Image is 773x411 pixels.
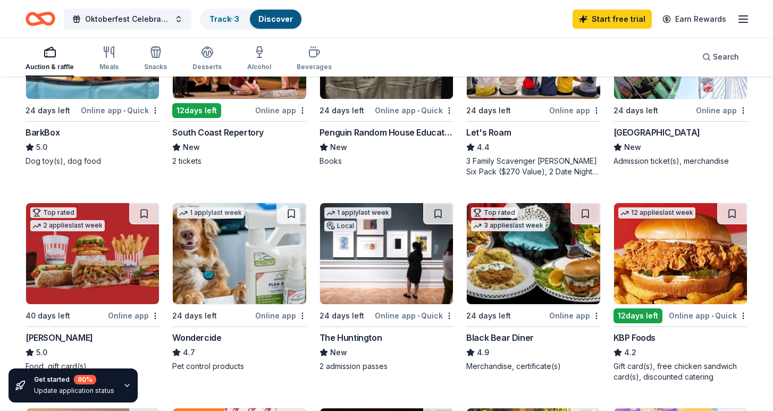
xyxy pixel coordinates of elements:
[192,41,222,77] button: Desserts
[330,141,347,154] span: New
[255,104,307,117] div: Online app
[614,156,747,166] div: Admission ticket(s), merchandise
[99,41,119,77] button: Meals
[26,126,60,139] div: BarkBox
[320,203,453,372] a: Image for The Huntington1 applylast weekLocal24 days leftOnline app•QuickThe HuntingtonNew2 admis...
[26,203,159,304] img: Image for Portillo's
[172,331,221,344] div: Wondercide
[34,387,114,395] div: Update application status
[30,220,105,231] div: 2 applies last week
[624,141,641,154] span: New
[172,309,217,322] div: 24 days left
[26,203,159,372] a: Image for Portillo'sTop rated2 applieslast week40 days leftOnline app[PERSON_NAME]5.0Food, gift c...
[192,63,222,71] div: Desserts
[614,331,656,344] div: KBP Foods
[467,203,600,304] img: Image for Black Bear Diner
[549,309,601,322] div: Online app
[247,41,271,77] button: Alcohol
[669,309,747,322] div: Online app Quick
[85,13,170,26] span: Oktoberfest Celebration
[26,63,74,71] div: Auction & raffle
[477,346,489,359] span: 4.9
[320,156,453,166] div: Books
[618,207,695,219] div: 12 applies last week
[549,104,601,117] div: Online app
[36,346,47,359] span: 5.0
[144,63,167,71] div: Snacks
[614,203,747,382] a: Image for KBP Foods12 applieslast week12days leftOnline app•QuickKBP Foods4.2Gift card(s), free c...
[466,203,600,372] a: Image for Black Bear DinerTop rated3 applieslast week24 days leftOnline appBlack Bear Diner4.9Mer...
[375,309,453,322] div: Online app Quick
[255,309,307,322] div: Online app
[696,104,747,117] div: Online app
[477,141,490,154] span: 4.4
[172,103,221,118] div: 12 days left
[173,203,306,304] img: Image for Wondercide
[26,104,70,117] div: 24 days left
[711,312,713,320] span: •
[81,104,159,117] div: Online app Quick
[297,41,332,77] button: Beverages
[297,63,332,71] div: Beverages
[375,104,453,117] div: Online app Quick
[320,331,382,344] div: The Huntington
[573,10,652,29] a: Start free trial
[324,207,391,219] div: 1 apply last week
[108,309,159,322] div: Online app
[172,361,306,372] div: Pet control products
[247,63,271,71] div: Alcohol
[320,203,453,304] img: Image for The Huntington
[123,106,125,115] span: •
[694,46,747,68] button: Search
[713,51,739,63] span: Search
[471,220,545,231] div: 3 applies last week
[258,14,293,23] a: Discover
[614,126,700,139] div: [GEOGRAPHIC_DATA]
[320,104,364,117] div: 24 days left
[64,9,191,30] button: Oktoberfest Celebration
[172,156,306,166] div: 2 tickets
[26,41,74,77] button: Auction & raffle
[26,6,55,31] a: Home
[74,375,96,384] div: 80 %
[614,104,658,117] div: 24 days left
[614,361,747,382] div: Gift card(s), free chicken sandwich card(s), discounted catering
[183,141,200,154] span: New
[417,106,419,115] span: •
[209,14,239,23] a: Track· 3
[466,361,600,372] div: Merchandise, certificate(s)
[177,207,244,219] div: 1 apply last week
[320,309,364,322] div: 24 days left
[320,126,453,139] div: Penguin Random House Education
[330,346,347,359] span: New
[466,309,511,322] div: 24 days left
[26,331,93,344] div: [PERSON_NAME]
[26,156,159,166] div: Dog toy(s), dog food
[324,221,356,231] div: Local
[417,312,419,320] span: •
[624,346,636,359] span: 4.2
[466,104,511,117] div: 24 days left
[36,141,47,154] span: 5.0
[466,126,511,139] div: Let's Roam
[183,346,195,359] span: 4.7
[320,361,453,372] div: 2 admission passes
[26,309,70,322] div: 40 days left
[466,156,600,177] div: 3 Family Scavenger [PERSON_NAME] Six Pack ($270 Value), 2 Date Night Scavenger [PERSON_NAME] Two ...
[172,126,264,139] div: South Coast Repertory
[614,203,747,304] img: Image for KBP Foods
[466,331,534,344] div: Black Bear Diner
[200,9,303,30] button: Track· 3Discover
[34,375,114,384] div: Get started
[144,41,167,77] button: Snacks
[471,207,517,218] div: Top rated
[172,203,306,372] a: Image for Wondercide1 applylast week24 days leftOnline appWondercide4.7Pet control products
[656,10,733,29] a: Earn Rewards
[30,207,77,218] div: Top rated
[99,63,119,71] div: Meals
[614,308,662,323] div: 12 days left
